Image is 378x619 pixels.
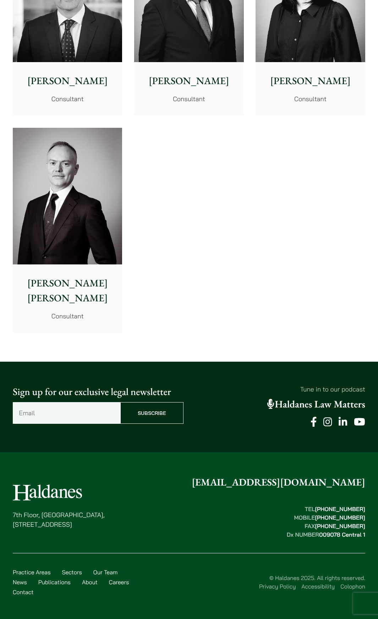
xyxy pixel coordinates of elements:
p: Consultant [261,94,359,104]
p: Tune in to our podcast [195,384,366,394]
p: Consultant [140,94,238,104]
a: Practice Areas [13,569,50,576]
p: [PERSON_NAME] [261,73,359,88]
a: News [13,579,27,586]
a: Publications [38,579,71,586]
a: Haldanes Law Matters [267,398,365,411]
a: Privacy Policy [259,583,296,590]
p: Consultant [18,311,116,321]
mark: 009078 Central 1 [319,531,365,538]
a: Our Team [93,569,118,576]
a: Colophon [340,583,365,590]
a: Contact [13,588,33,596]
div: © Haldanes 2025. All rights reserved. [130,574,365,591]
p: [PERSON_NAME] [140,73,238,88]
mark: [PHONE_NUMBER] [315,514,365,521]
mark: [PHONE_NUMBER] [315,522,365,530]
a: Accessibility [301,583,335,590]
p: Sign up for our exclusive legal newsletter [13,384,183,399]
p: [PERSON_NAME] [18,73,116,88]
input: Email [13,402,120,424]
p: 7th Floor, [GEOGRAPHIC_DATA], [STREET_ADDRESS] [13,510,105,529]
p: Consultant [18,94,116,104]
mark: [PHONE_NUMBER] [315,505,365,513]
a: Sectors [62,569,82,576]
a: [PERSON_NAME] [PERSON_NAME] Consultant [13,128,122,333]
a: Careers [109,579,129,586]
a: [EMAIL_ADDRESS][DOMAIN_NAME] [192,476,365,489]
img: Logo of Haldanes [13,484,82,500]
a: About [82,579,98,586]
input: Subscribe [120,402,183,424]
strong: TEL MOBILE FAX Dx NUMBER [287,505,365,538]
p: [PERSON_NAME] [PERSON_NAME] [18,276,116,306]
